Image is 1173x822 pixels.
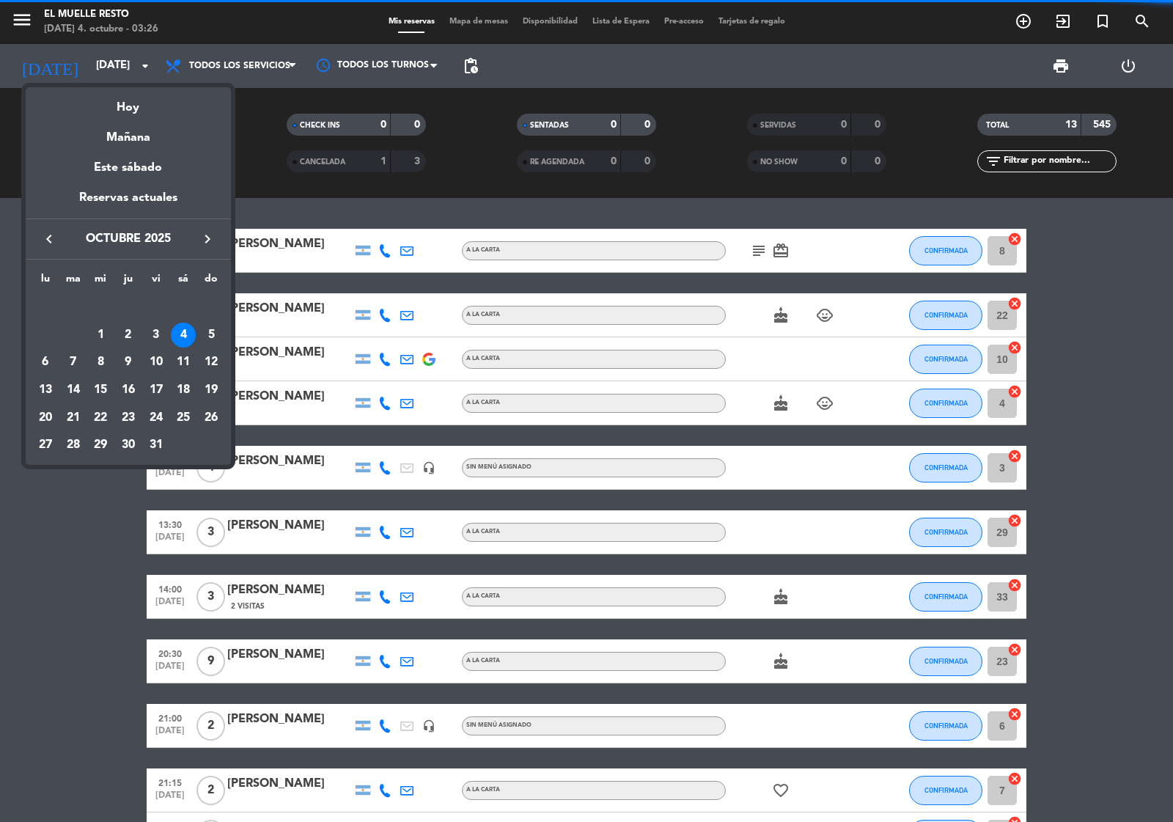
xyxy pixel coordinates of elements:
td: 26 de octubre de 2025 [197,404,225,432]
td: 19 de octubre de 2025 [197,376,225,404]
td: 12 de octubre de 2025 [197,349,225,377]
button: keyboard_arrow_left [36,230,62,249]
td: 10 de octubre de 2025 [142,349,170,377]
td: 22 de octubre de 2025 [87,404,114,432]
th: viernes [142,271,170,293]
td: 18 de octubre de 2025 [170,376,198,404]
div: Mañana [26,117,231,147]
td: 3 de octubre de 2025 [142,321,170,349]
th: martes [59,271,87,293]
td: 9 de octubre de 2025 [114,349,142,377]
td: 20 de octubre de 2025 [32,404,59,432]
div: 4 [171,323,196,348]
div: Hoy [26,87,231,117]
td: 4 de octubre de 2025 [170,321,198,349]
td: 31 de octubre de 2025 [142,432,170,460]
div: 14 [61,378,86,403]
div: 24 [144,406,169,430]
td: 16 de octubre de 2025 [114,376,142,404]
th: domingo [197,271,225,293]
div: 13 [33,378,58,403]
i: keyboard_arrow_left [40,230,58,248]
td: 1 de octubre de 2025 [87,321,114,349]
div: 26 [199,406,224,430]
div: 30 [116,433,141,458]
div: 6 [33,350,58,375]
div: 16 [116,378,141,403]
td: 2 de octubre de 2025 [114,321,142,349]
div: 9 [116,350,141,375]
div: 7 [61,350,86,375]
div: 31 [144,433,169,458]
div: Este sábado [26,147,231,188]
td: 14 de octubre de 2025 [59,376,87,404]
td: 8 de octubre de 2025 [87,349,114,377]
div: 2 [116,323,141,348]
div: 11 [171,350,196,375]
td: 13 de octubre de 2025 [32,376,59,404]
div: 17 [144,378,169,403]
td: 15 de octubre de 2025 [87,376,114,404]
div: 28 [61,433,86,458]
td: 27 de octubre de 2025 [32,432,59,460]
div: 21 [61,406,86,430]
i: keyboard_arrow_right [199,230,216,248]
td: 25 de octubre de 2025 [170,404,198,432]
div: 10 [144,350,169,375]
th: lunes [32,271,59,293]
div: 27 [33,433,58,458]
div: 23 [116,406,141,430]
th: miércoles [87,271,114,293]
div: 25 [171,406,196,430]
th: jueves [114,271,142,293]
td: 28 de octubre de 2025 [59,432,87,460]
div: 8 [88,350,113,375]
div: 22 [88,406,113,430]
td: 23 de octubre de 2025 [114,404,142,432]
td: 29 de octubre de 2025 [87,432,114,460]
td: OCT. [32,293,225,321]
div: 12 [199,350,224,375]
td: 21 de octubre de 2025 [59,404,87,432]
div: 15 [88,378,113,403]
td: 11 de octubre de 2025 [170,349,198,377]
div: 20 [33,406,58,430]
div: Reservas actuales [26,188,231,219]
td: 6 de octubre de 2025 [32,349,59,377]
div: 3 [144,323,169,348]
div: 18 [171,378,196,403]
span: octubre 2025 [62,230,194,249]
div: 29 [88,433,113,458]
div: 1 [88,323,113,348]
td: 5 de octubre de 2025 [197,321,225,349]
th: sábado [170,271,198,293]
td: 7 de octubre de 2025 [59,349,87,377]
td: 24 de octubre de 2025 [142,404,170,432]
div: 19 [199,378,224,403]
td: 17 de octubre de 2025 [142,376,170,404]
div: 5 [199,323,224,348]
td: 30 de octubre de 2025 [114,432,142,460]
button: keyboard_arrow_right [194,230,221,249]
